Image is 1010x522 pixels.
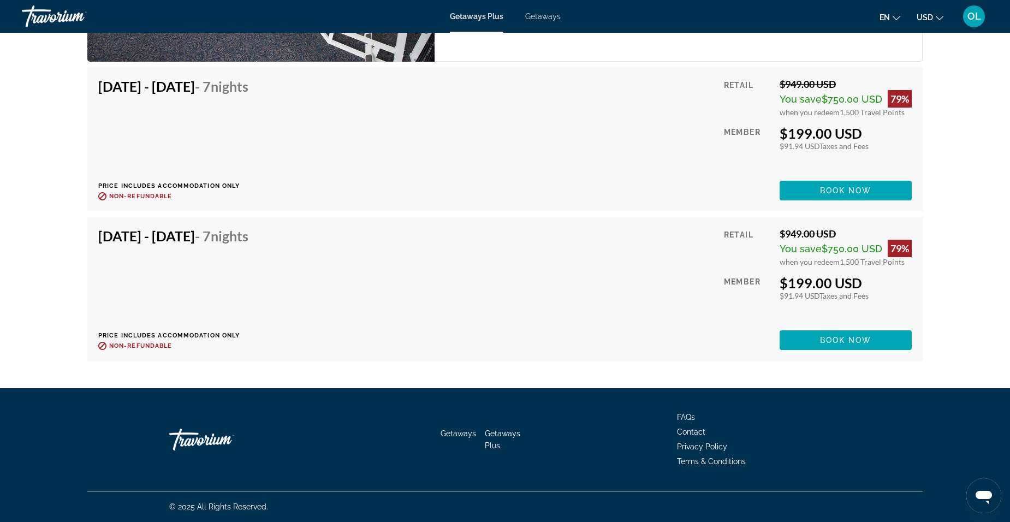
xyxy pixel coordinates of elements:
[98,182,257,189] p: Price includes accommodation only
[677,442,727,451] a: Privacy Policy
[780,181,912,200] button: Book now
[780,275,912,291] div: $199.00 USD
[724,228,771,266] div: Retail
[724,78,771,117] div: Retail
[109,342,172,349] span: Non-refundable
[525,12,561,21] a: Getaways
[820,336,872,345] span: Book now
[780,93,822,105] span: You save
[780,291,912,300] div: $91.94 USD
[780,330,912,350] button: Book now
[98,78,248,94] h4: [DATE] - [DATE]
[888,90,912,108] div: 79%
[966,478,1001,513] iframe: Button to launch messaging window
[22,2,131,31] a: Travorium
[880,9,900,25] button: Change language
[450,12,503,21] a: Getaways Plus
[98,332,257,339] p: Price includes accommodation only
[967,11,981,22] span: OL
[880,13,890,22] span: en
[211,228,248,244] span: Nights
[98,228,248,244] h4: [DATE] - [DATE]
[195,228,248,244] span: - 7
[780,78,912,90] div: $949.00 USD
[840,257,905,266] span: 1,500 Travel Points
[724,275,771,322] div: Member
[822,243,882,254] span: $750.00 USD
[819,291,869,300] span: Taxes and Fees
[888,240,912,257] div: 79%
[724,125,771,173] div: Member
[780,125,912,141] div: $199.00 USD
[820,186,872,195] span: Book now
[677,457,746,466] a: Terms & Conditions
[840,108,905,117] span: 1,500 Travel Points
[441,429,476,438] a: Getaways
[677,413,695,422] a: FAQs
[780,108,840,117] span: when you redeem
[169,502,268,511] span: © 2025 All Rights Reserved.
[819,141,869,151] span: Taxes and Fees
[169,423,278,456] a: Go Home
[822,93,882,105] span: $750.00 USD
[917,13,933,22] span: USD
[780,141,912,151] div: $91.94 USD
[485,429,520,450] a: Getaways Plus
[917,9,943,25] button: Change currency
[780,228,912,240] div: $949.00 USD
[677,428,705,436] a: Contact
[960,5,988,28] button: User Menu
[780,257,840,266] span: when you redeem
[211,78,248,94] span: Nights
[109,193,172,200] span: Non-refundable
[195,78,248,94] span: - 7
[780,243,822,254] span: You save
